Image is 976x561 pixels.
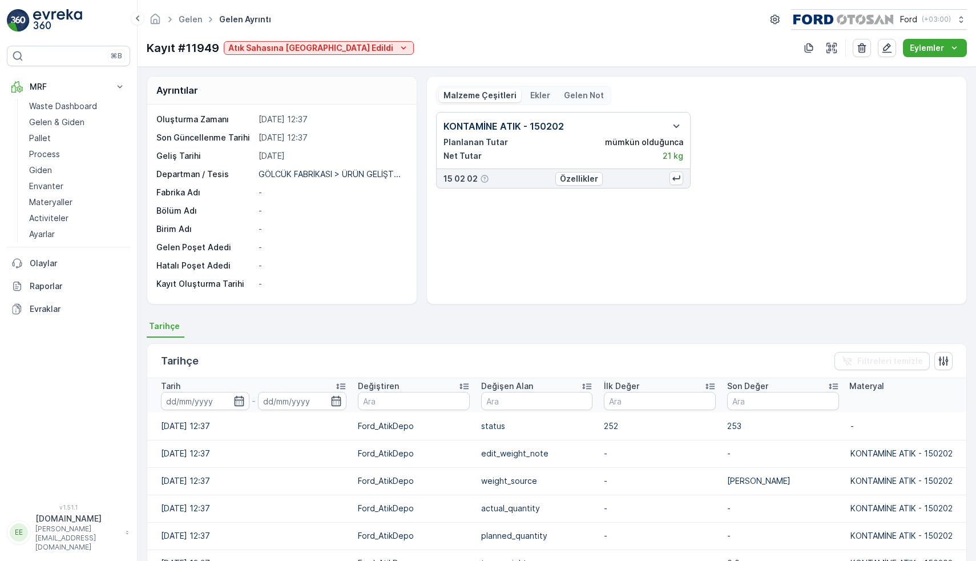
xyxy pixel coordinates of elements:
td: [DATE] 12:37 [147,412,352,440]
p: Filtreleri temizle [857,355,923,367]
p: Planlanan Tutar [443,137,508,148]
button: Eylemler [903,39,967,57]
input: Ara [604,392,716,410]
p: - [252,394,256,408]
button: EE[DOMAIN_NAME][PERSON_NAME][EMAIL_ADDRESS][DOMAIN_NAME] [7,513,130,552]
p: Son Güncellenme Tarihi [156,132,254,143]
p: Materyaller [29,197,72,208]
a: Gelen & Giden [25,114,130,130]
p: Bölüm Adı [156,205,254,217]
p: Pallet [29,133,51,144]
p: Ford [900,14,917,25]
input: Ara [481,392,593,410]
p: ⌘B [111,51,122,61]
span: Gelen ayrıntı [217,14,273,25]
p: 252 [604,420,716,432]
td: - [721,440,845,467]
p: Kayıt Oluşturma Tarihi [156,278,254,290]
p: Fabrika Adı [156,187,254,198]
p: KONTAMİNE ATIK - 150202 [850,530,953,542]
button: Filtreleri temizle [834,352,930,370]
a: Waste Dashboard [25,98,130,114]
p: - [850,420,953,432]
p: Son Değer [727,380,768,392]
p: Gelen Not [564,90,604,101]
p: 15 02 02 [443,173,478,185]
p: Eylemler [910,42,944,54]
p: - [259,260,405,271]
p: Gelen Poşet Adedi [156,242,254,253]
p: - [259,278,405,290]
a: Ayarlar [25,226,130,242]
p: Ford_AtikDepo [358,530,470,542]
p: status [481,420,593,432]
p: Olaylar [30,258,126,269]
button: Atık Sahasına Kabul Edildi [224,41,414,55]
p: Atık Sahasına [GEOGRAPHIC_DATA] Edildi [228,42,393,54]
input: dd/mm/yyyy [258,392,346,410]
p: [DATE] [259,150,405,162]
div: Yardım Araç İkonu [480,174,489,183]
p: Gelen & Giden [29,117,84,128]
p: KONTAMİNE ATIK - 150202 [850,503,953,514]
td: - [598,495,721,522]
p: Ford_AtikDepo [358,420,470,432]
p: Evraklar [30,303,126,315]
a: Giden [25,162,130,178]
button: Ford(+03:00) [791,9,967,30]
p: KONTAMİNE ATIK - 150202 [850,448,953,459]
p: Envanter [29,181,63,192]
p: edit_weight_note [481,448,593,459]
p: Tarihçe [161,353,199,369]
img: image_17_ZEg4Tyq.png [791,13,896,26]
a: Raporlar [7,275,130,298]
p: - [259,223,405,235]
a: Evraklar [7,298,130,320]
p: Oluşturma Zamanı [156,114,254,125]
p: Malzeme Çeşitleri [443,90,517,101]
input: Ara [727,392,839,410]
td: - [721,522,845,550]
a: Olaylar [7,252,130,275]
a: Envanter [25,178,130,194]
p: Ayarlar [29,229,55,240]
button: Özellikler [555,172,603,186]
p: [DATE] 12:37 [259,132,405,143]
p: Değiştiren [358,380,399,392]
p: MRF [30,81,107,93]
input: dd/mm/yyyy [161,392,249,410]
p: Ayrıntılar [156,83,198,97]
div: EE [10,523,28,542]
p: [DOMAIN_NAME] [35,513,120,524]
p: [PERSON_NAME] [727,475,839,487]
a: Pallet [25,130,130,146]
button: MRF [7,75,130,98]
p: Ekler [530,90,550,101]
img: logo_light-DOdMpM7g.png [33,9,82,32]
p: Birim Adı [156,223,254,235]
td: [DATE] 12:37 [147,467,352,495]
td: [DATE] 12:37 [147,522,352,550]
p: Giden [29,165,52,176]
p: ( +03:00 ) [922,15,951,24]
p: Departman / Tesis [156,169,254,180]
p: Ford_AtikDepo [358,503,470,514]
p: [PERSON_NAME][EMAIL_ADDRESS][DOMAIN_NAME] [35,524,120,552]
p: Özellikler [560,173,598,185]
p: - [259,187,405,198]
p: 21 kg [663,150,683,162]
a: Gelen [179,14,202,24]
span: Tarihçe [149,320,180,332]
p: Materyal [849,380,884,392]
p: - [259,205,405,217]
p: - [259,242,405,253]
p: 253 [727,420,839,432]
p: Raporlar [30,280,126,292]
p: KONTAMİNE ATIK - 150202 [850,475,953,487]
p: Activiteler [29,213,68,224]
img: logo [7,9,30,32]
p: Process [29,149,60,160]
p: weight_source [481,475,593,487]
p: Net Tutar [443,150,482,162]
a: Ana Sayfa [149,17,162,27]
